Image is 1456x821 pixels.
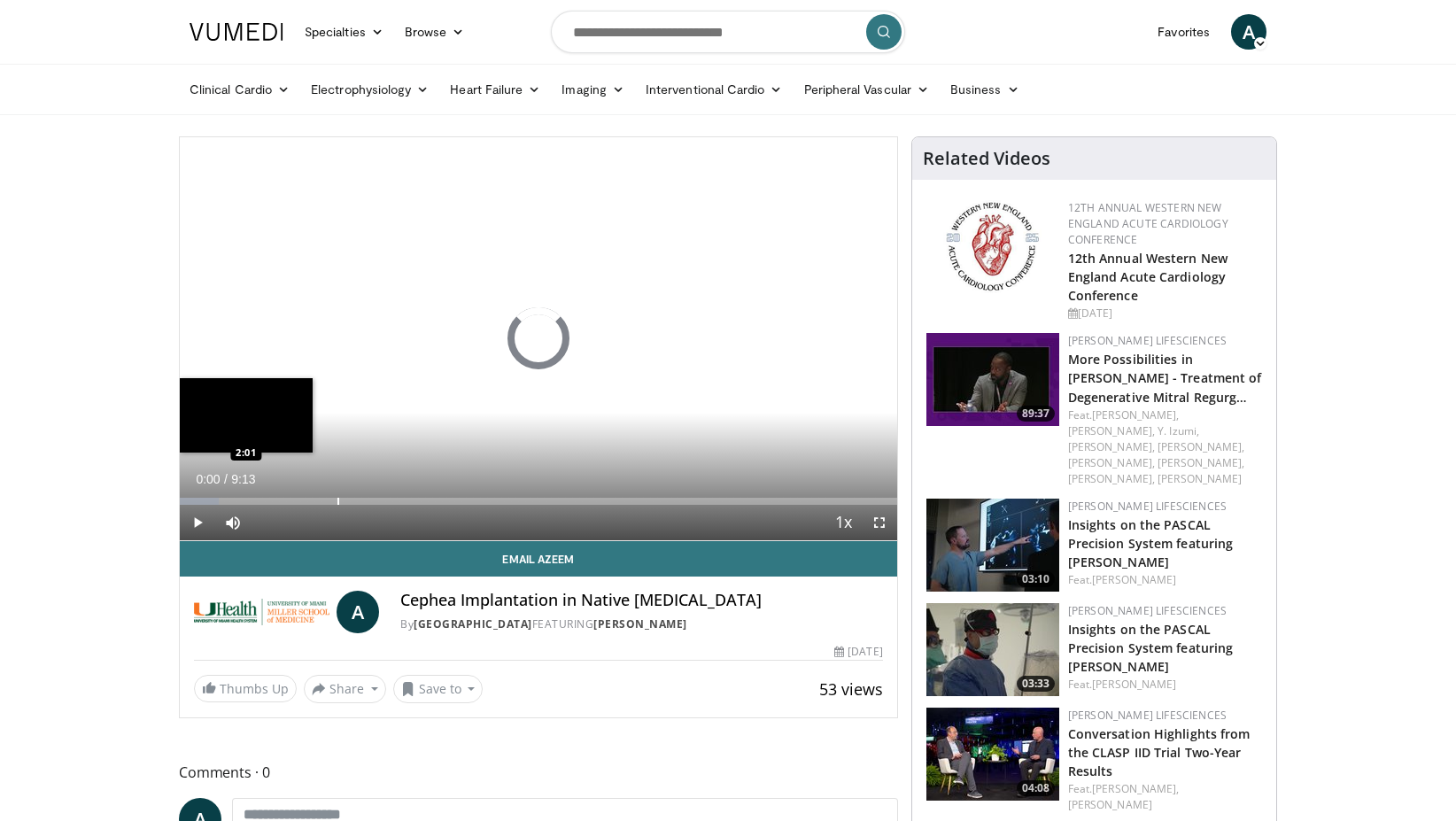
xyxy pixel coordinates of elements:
[215,505,251,540] button: Mute
[834,644,882,660] div: [DATE]
[940,72,1030,107] a: Business
[862,505,897,540] button: Fullscreen
[593,616,687,631] a: [PERSON_NAME]
[1231,14,1266,50] a: A
[1158,471,1242,486] a: [PERSON_NAME]
[1158,455,1244,470] a: [PERSON_NAME],
[551,11,905,53] input: Search topics, interventions
[551,72,635,107] a: Imaging
[1147,14,1220,50] a: Favorites
[826,505,862,540] button: Playback Rate
[1092,677,1176,692] a: [PERSON_NAME]
[1068,407,1262,487] div: Feat.
[926,333,1059,426] img: 41cd36ca-1716-454e-a7c0-f193de92ed07.150x105_q85_crop-smart_upscale.jpg
[926,708,1059,801] img: 319ebeef-0d5c-415a-899f-406b04f05388.150x105_q85_crop-smart_upscale.jpg
[794,72,940,107] a: Peripheral Vascular
[1068,333,1227,348] a: [PERSON_NAME] Lifesciences
[1068,200,1228,247] a: 12th Annual Western New England Acute Cardiology Conference
[224,472,228,486] span: /
[180,137,897,541] video-js: Video Player
[1068,603,1227,618] a: [PERSON_NAME] Lifesciences
[1017,571,1055,587] span: 03:10
[1158,439,1244,454] a: [PERSON_NAME],
[304,675,386,703] button: Share
[393,675,484,703] button: Save to
[231,472,255,486] span: 9:13
[414,616,532,631] a: [GEOGRAPHIC_DATA]
[926,499,1059,592] a: 03:10
[1068,439,1155,454] a: [PERSON_NAME],
[1092,781,1179,796] a: [PERSON_NAME],
[180,505,215,540] button: Play
[180,498,897,505] div: Progress Bar
[194,675,297,702] a: Thumbs Up
[1068,423,1155,438] a: [PERSON_NAME],
[926,333,1059,426] a: 89:37
[1017,780,1055,796] span: 04:08
[1068,499,1227,514] a: [PERSON_NAME] Lifesciences
[394,14,476,50] a: Browse
[1068,306,1262,321] div: [DATE]
[1068,708,1227,723] a: [PERSON_NAME] Lifesciences
[635,72,794,107] a: Interventional Cardio
[1092,572,1176,587] a: [PERSON_NAME]
[179,72,300,107] a: Clinical Cardio
[400,616,882,632] div: By FEATURING
[439,72,551,107] a: Heart Failure
[943,200,1042,293] img: 0954f259-7907-4053-a817-32a96463ecc8.png.150x105_q85_autocrop_double_scale_upscale_version-0.2.png
[400,591,882,610] h4: Cephea Implantation in Native [MEDICAL_DATA]
[926,603,1059,696] a: 03:33
[294,14,394,50] a: Specialties
[1068,250,1228,304] a: 12th Annual Western New England Acute Cardiology Conference
[180,541,897,577] a: Email Azeem
[1068,621,1234,675] a: Insights on the PASCAL Precision System featuring [PERSON_NAME]
[300,72,439,107] a: Electrophysiology
[923,148,1050,169] h4: Related Videos
[1017,406,1055,422] span: 89:37
[179,761,898,784] span: Comments 0
[926,499,1059,592] img: 86af9761-0248-478f-a842-696a2ac8e6ad.150x105_q85_crop-smart_upscale.jpg
[1068,572,1262,588] div: Feat.
[1068,797,1152,812] a: [PERSON_NAME]
[196,472,220,486] span: 0:00
[926,603,1059,696] img: 2372139b-9d9c-4fe5-bb16-9eed9c527e1c.150x105_q85_crop-smart_upscale.jpg
[1068,351,1262,405] a: More Possibilities in [PERSON_NAME] - Treatment of Degenerative Mitral Regurg…
[1158,423,1199,438] a: Y. Izumi,
[1068,781,1262,813] div: Feat.
[1017,676,1055,692] span: 03:33
[1068,516,1234,570] a: Insights on the PASCAL Precision System featuring [PERSON_NAME]
[1068,471,1155,486] a: [PERSON_NAME],
[194,591,329,633] img: University of Miami
[1068,725,1251,779] a: Conversation Highlights from the CLASP IID Trial Two-Year Results
[337,591,379,633] a: A
[926,708,1059,801] a: 04:08
[190,23,283,41] img: VuMedi Logo
[1092,407,1179,422] a: [PERSON_NAME],
[1068,455,1155,470] a: [PERSON_NAME],
[819,678,883,700] span: 53 views
[1068,677,1262,693] div: Feat.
